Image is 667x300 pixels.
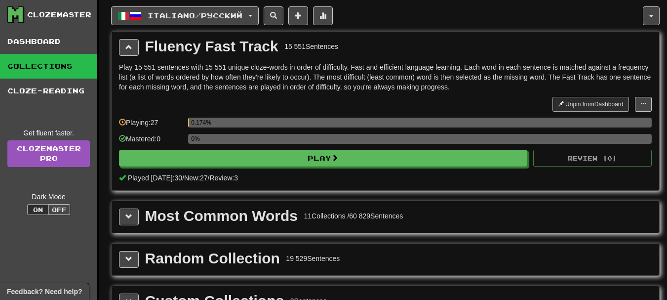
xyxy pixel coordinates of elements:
div: Most Common Words [145,209,298,223]
div: 11 Collections / 60 829 Sentences [304,211,403,221]
div: Fluency Fast Track [145,39,278,54]
button: Play [119,150,527,167]
span: / [182,174,184,182]
button: Italiano/Русский [111,6,259,25]
div: Playing: 27 [119,118,183,134]
div: 15 551 Sentences [284,42,338,51]
button: On [27,204,49,215]
span: Open feedback widget [7,287,82,297]
span: Review: 3 [209,174,238,182]
button: Add sentence to collection [288,6,308,25]
button: Search sentences [264,6,283,25]
span: / [208,174,210,182]
button: Off [48,204,70,215]
span: Played [DATE]: 30 [128,174,182,182]
div: 19 529 Sentences [286,254,340,263]
div: Clozemaster [27,10,91,20]
p: Play 15 551 sentences with 15 551 unique cloze-words in order of difficulty. Fast and efficient l... [119,62,652,92]
div: Get fluent faster. [7,128,90,138]
button: Unpin fromDashboard [552,97,629,112]
div: Random Collection [145,251,280,266]
span: Italiano / Русский [148,11,242,20]
div: Dark Mode [7,192,90,202]
div: Mastered: 0 [119,134,183,150]
a: ClozemasterPro [7,140,90,167]
button: Review (0) [533,150,652,167]
span: New: 27 [184,174,207,182]
button: More stats [313,6,333,25]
